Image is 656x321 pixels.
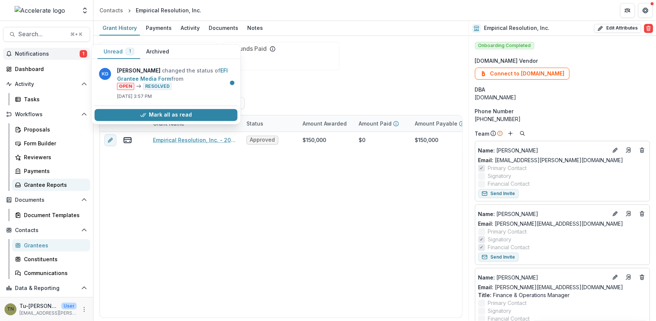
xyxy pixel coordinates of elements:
div: $150,000 [303,136,326,144]
div: Grantees [24,241,84,249]
span: Primary Contact [488,299,527,307]
span: Workflows [15,111,78,118]
p: Team [475,130,490,138]
p: Tu-[PERSON_NAME] [19,302,58,310]
span: DBA [475,86,485,93]
button: Edit [611,209,620,218]
a: Name: [PERSON_NAME] [478,146,608,154]
span: [DOMAIN_NAME] Vendor [475,57,538,65]
div: Dashboard [15,65,84,73]
div: [PHONE_NUMBER] [475,115,650,123]
a: Grantees [12,239,90,251]
button: Open Documents [3,194,90,206]
div: Amount Awarded [298,120,351,127]
button: Delete [644,24,653,33]
a: Communications [12,267,90,279]
button: Deletes [638,209,647,218]
button: Archived [140,44,175,59]
p: Finance & Operations Manager [478,291,647,299]
span: Search... [18,31,66,38]
span: Name : [478,147,495,154]
div: Empirical Resolution, Inc. [136,6,201,14]
a: Email: [PERSON_NAME][EMAIL_ADDRESS][DOMAIN_NAME] [478,283,623,291]
a: Name: [PERSON_NAME] [478,210,608,218]
button: Open Contacts [3,224,90,236]
div: Amount Awarded [298,115,354,132]
button: Add [506,129,515,138]
a: Notes [244,21,266,36]
span: 1 [80,50,87,58]
button: Open Data & Reporting [3,282,90,294]
div: Proposals [24,126,84,133]
button: More [80,305,89,314]
p: User [61,303,77,309]
button: Partners [620,3,635,18]
a: Go to contact [623,144,635,156]
button: Edit [611,273,620,282]
button: Search [518,129,527,138]
span: Phone Number [475,107,514,115]
a: Grant History [99,21,140,36]
div: $150,000 [415,136,438,144]
a: Documents [206,21,241,36]
span: Primary Contact [488,164,527,172]
p: [PERSON_NAME] [478,146,608,154]
div: Notes [244,22,266,33]
a: Constituents [12,253,90,265]
div: ⌘ + K [69,30,84,38]
span: Data & Reporting [15,285,78,291]
div: Payments [143,22,175,33]
span: Title : [478,292,492,298]
a: Payments [143,21,175,36]
div: Amount Payable [410,115,466,132]
a: Document Templates [12,209,90,221]
span: Documents [15,197,78,203]
span: Financial Contact [488,243,530,251]
span: Financial Contact [488,180,530,188]
a: Email: [EMAIL_ADDRESS][PERSON_NAME][DOMAIN_NAME] [478,156,623,164]
a: Proposals [12,123,90,136]
p: Amount Payable [415,120,457,127]
a: Dashboard [3,63,90,75]
button: Connect to [DOMAIN_NAME] [475,68,570,80]
span: Onboarding Completed [475,42,534,49]
a: Go to contact [623,271,635,283]
button: Open Activity [3,78,90,90]
div: Documents [206,22,241,33]
a: Name: [PERSON_NAME] [478,274,608,281]
span: Notifications [15,51,80,57]
button: Unread [98,44,140,59]
p: changed the status of from [117,67,233,90]
div: Document Templates [24,211,84,219]
span: 1 [129,49,131,54]
div: [DOMAIN_NAME] [475,93,650,101]
div: Communications [24,269,84,277]
a: Contacts [96,5,126,16]
span: Email: [478,220,494,227]
span: Signatory [488,235,512,243]
button: Deletes [638,273,647,282]
span: Contacts [15,227,78,234]
button: edit [104,134,116,146]
div: Reviewers [24,153,84,161]
button: Send Invite [478,253,519,262]
div: $0 [359,136,365,144]
button: view-payments [123,136,132,145]
a: Email: [PERSON_NAME][EMAIL_ADDRESS][DOMAIN_NAME] [478,220,623,228]
span: Signatory [488,307,512,315]
div: Status [242,120,268,127]
h2: Funds Paid [236,45,267,52]
p: [PERSON_NAME] [478,210,608,218]
button: Open entity switcher [80,3,90,18]
button: Search... [3,27,90,42]
button: Get Help [638,3,653,18]
p: Amount Paid [359,120,392,127]
a: Payments [12,165,90,177]
h2: Empirical Resolution, Inc. [484,25,549,31]
div: Status [242,115,298,132]
div: Activity [178,22,203,33]
span: Name : [478,211,495,217]
p: [EMAIL_ADDRESS][PERSON_NAME][DOMAIN_NAME] [19,310,77,317]
span: Approved [250,137,275,143]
